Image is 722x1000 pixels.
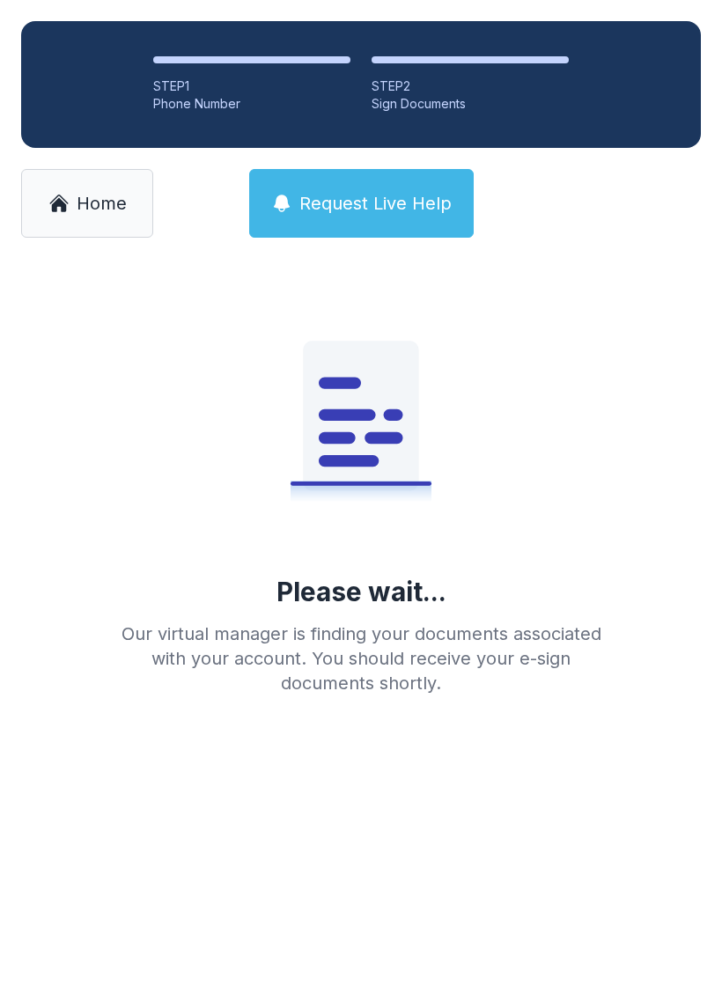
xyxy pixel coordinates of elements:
span: Request Live Help [299,191,452,216]
div: Sign Documents [372,95,569,113]
div: Please wait... [276,576,446,607]
div: STEP 2 [372,77,569,95]
div: STEP 1 [153,77,350,95]
span: Home [77,191,127,216]
div: Our virtual manager is finding your documents associated with your account. You should receive yo... [107,621,615,695]
div: Phone Number [153,95,350,113]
